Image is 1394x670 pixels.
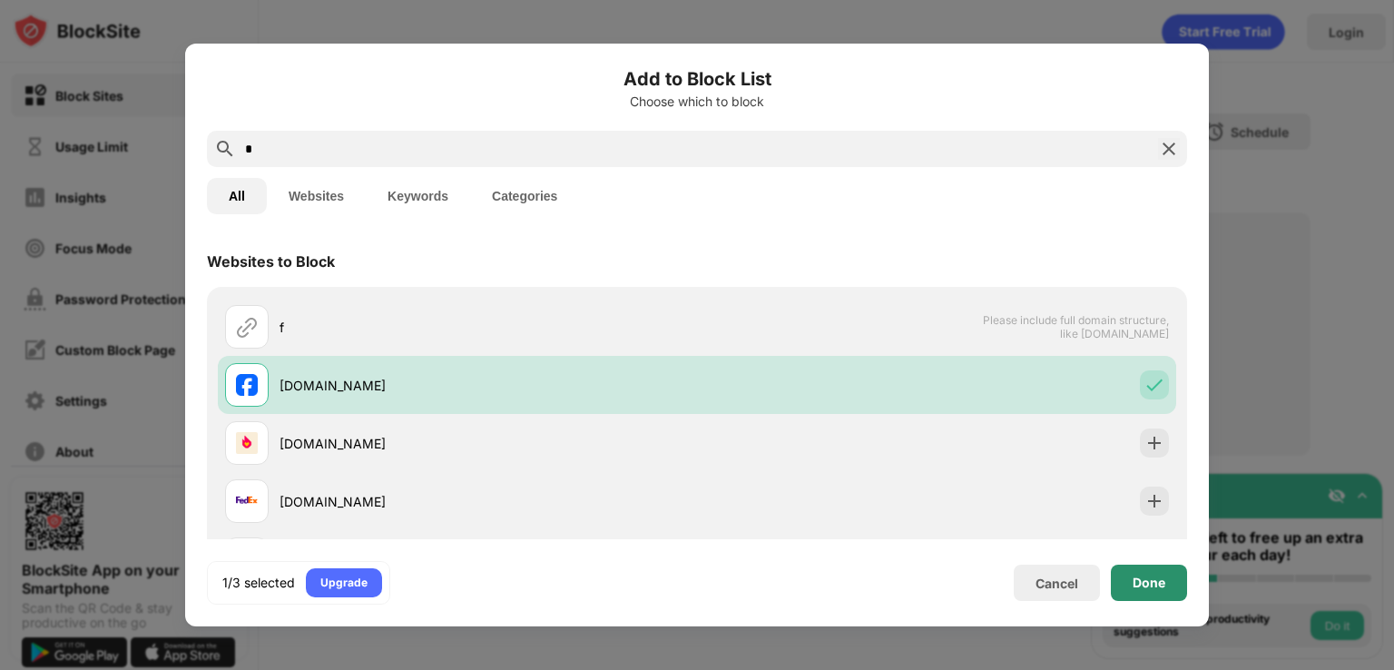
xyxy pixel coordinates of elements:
[366,178,470,214] button: Keywords
[207,178,267,214] button: All
[236,374,258,396] img: favicons
[982,313,1169,340] span: Please include full domain structure, like [DOMAIN_NAME]
[236,432,258,454] img: favicons
[214,138,236,160] img: search.svg
[222,574,295,592] div: 1/3 selected
[236,316,258,338] img: url.svg
[280,434,697,453] div: [DOMAIN_NAME]
[1036,576,1078,591] div: Cancel
[280,318,697,337] div: f
[280,492,697,511] div: [DOMAIN_NAME]
[207,252,335,271] div: Websites to Block
[236,490,258,512] img: favicons
[1133,576,1165,590] div: Done
[267,178,366,214] button: Websites
[280,376,697,395] div: [DOMAIN_NAME]
[207,65,1187,93] h6: Add to Block List
[207,94,1187,109] div: Choose which to block
[1158,138,1180,160] img: search-close
[320,574,368,592] div: Upgrade
[470,178,579,214] button: Categories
